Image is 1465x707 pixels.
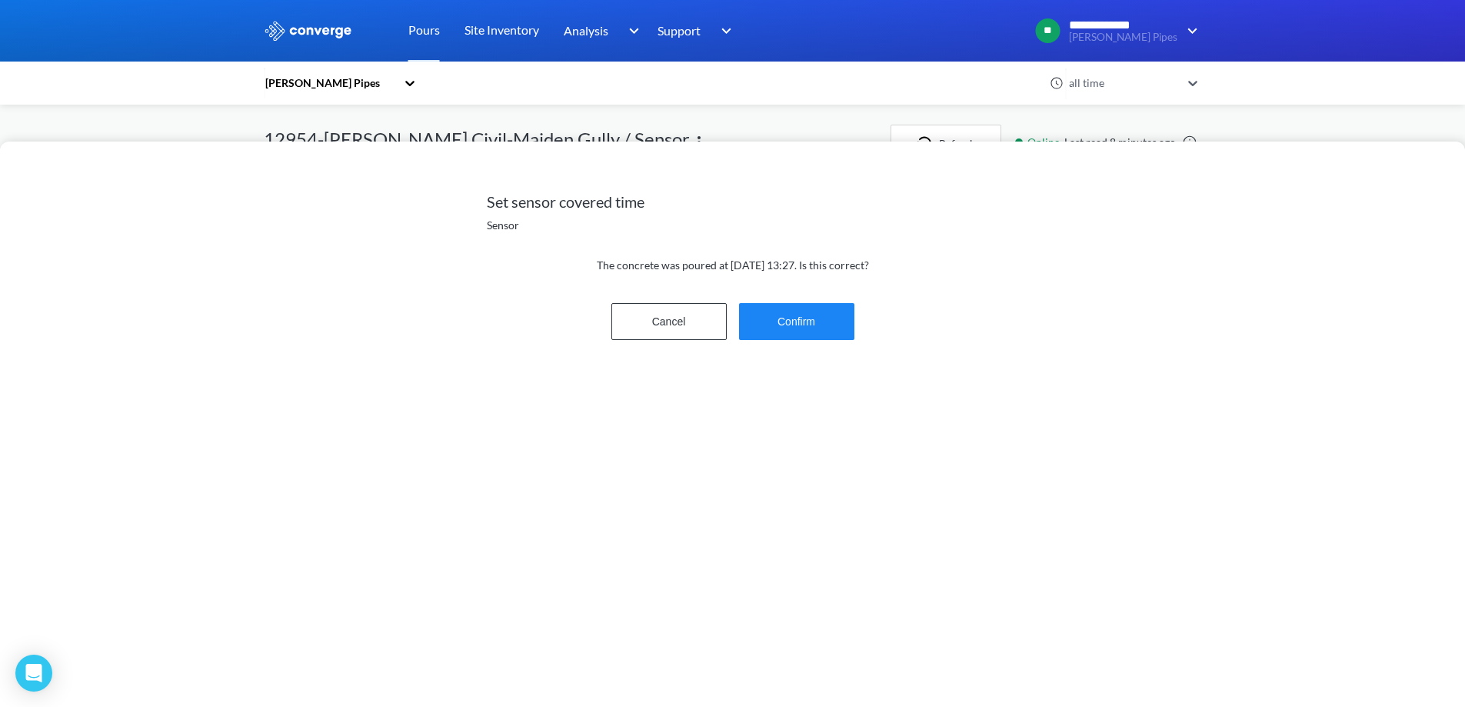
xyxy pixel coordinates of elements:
img: logo_ewhite.svg [264,21,353,41]
img: downArrow.svg [1177,22,1202,40]
span: Sensor [487,217,519,234]
span: Analysis [564,21,608,40]
span: Support [658,21,701,40]
button: Confirm [739,303,854,340]
button: Cancel [611,303,727,340]
span: [PERSON_NAME] Pipes [1069,32,1177,43]
img: downArrow.svg [618,22,643,40]
p: The concrete was poured at [DATE] 13:27. Is this correct? [487,245,979,286]
img: downArrow.svg [711,22,736,40]
h2: Set sensor covered time [487,192,979,211]
div: Open Intercom Messenger [15,655,52,692]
